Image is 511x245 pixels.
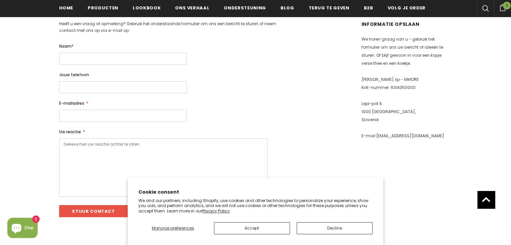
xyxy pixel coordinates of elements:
span: E-mailadres [59,100,84,106]
a: [EMAIL_ADDRESS][DOMAIN_NAME] [376,133,444,139]
button: Manage preferences [138,222,207,234]
h4: Informatie opslaan [361,20,452,28]
p: We horen graag van u - gebruik het formulier om ons uw bericht of ideeën te sturen. Of blijf gewo... [361,35,452,67]
a: 0 [494,3,511,11]
inbox-online-store-chat: Shopify online store chat [5,218,40,240]
p: KvK-nummer: 6314350000 [361,84,452,92]
span: Home [59,5,74,11]
a: Privacy Policy [202,208,230,214]
span: Producten [88,5,118,11]
span: Naam* [59,43,74,49]
span: Uw reactie [59,129,81,135]
span: Volg je order [387,5,425,11]
span: Jouw telefoon [59,72,89,78]
div: [PERSON_NAME] sp - MMORE [361,20,452,140]
button: Accept [214,222,290,234]
span: B2B [364,5,373,11]
p: Lepi-pot 6 1000 [GEOGRAPHIC_DATA], Slovenië [361,100,452,124]
button: Decline [297,222,373,234]
h2: Cookie consent [138,189,373,196]
p: We and our partners, including Shopify, use cookies and other technologies to personalize your ex... [138,198,373,214]
span: Manage preferences [152,225,194,231]
span: Ons verhaal [175,5,209,11]
input: Stuur contact [59,205,128,217]
span: Lookbook [133,5,161,11]
span: Blog [281,5,294,11]
span: Terug te geven [308,5,349,11]
p: E-mail: [361,132,452,140]
div: Heeft u een vraag of opmerking? Gebruik het onderstaande formulier om ons een bericht te sturen o... [59,20,284,34]
span: ondersteuning [224,5,266,11]
span: 0 [503,2,511,9]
